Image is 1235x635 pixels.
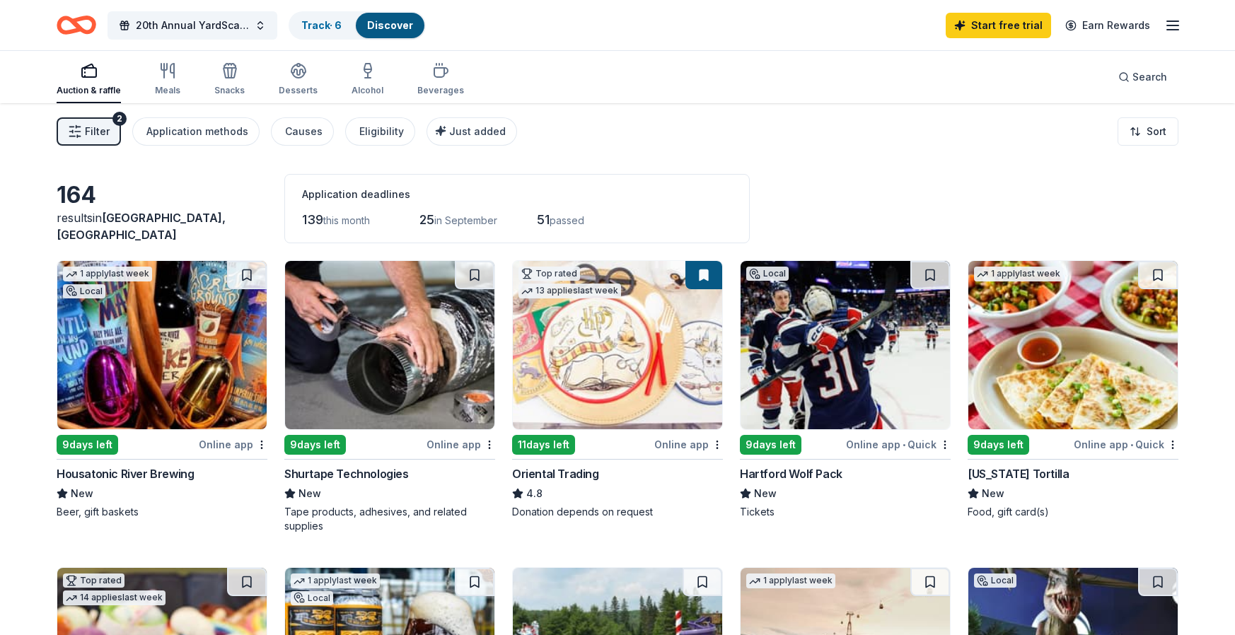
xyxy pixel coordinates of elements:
[417,57,464,103] button: Beverages
[367,19,413,31] a: Discover
[298,485,321,502] span: New
[57,211,226,242] span: in
[284,465,409,482] div: Shurtape Technologies
[741,261,950,429] img: Image for Hartford Wolf Pack
[434,214,497,226] span: in September
[57,181,267,209] div: 164
[57,505,267,519] div: Beer, gift baskets
[63,573,124,588] div: Top rated
[285,261,494,429] img: Image for Shurtape Technologies
[1118,117,1178,146] button: Sort
[214,57,245,103] button: Snacks
[846,436,951,453] div: Online app Quick
[285,123,323,140] div: Causes
[946,13,1051,38] a: Start free trial
[968,435,1029,455] div: 9 days left
[746,267,789,281] div: Local
[427,436,495,453] div: Online app
[740,435,801,455] div: 9 days left
[155,85,180,96] div: Meals
[512,435,575,455] div: 11 days left
[512,505,723,519] div: Donation depends on request
[419,212,434,227] span: 25
[417,85,464,96] div: Beverages
[57,85,121,96] div: Auction & raffle
[512,260,723,519] a: Image for Oriental TradingTop rated13 applieslast week11days leftOnline appOriental Trading4.8Don...
[155,57,180,103] button: Meals
[291,591,333,605] div: Local
[136,17,249,34] span: 20th Annual YardScapes Quad-Am Golf Classic
[968,505,1178,519] div: Food, gift card(s)
[550,214,584,226] span: passed
[974,267,1063,281] div: 1 apply last week
[57,211,226,242] span: [GEOGRAPHIC_DATA], [GEOGRAPHIC_DATA]
[271,117,334,146] button: Causes
[537,212,550,227] span: 51
[982,485,1004,502] span: New
[513,261,722,429] img: Image for Oriental Trading
[740,260,951,519] a: Image for Hartford Wolf PackLocal9days leftOnline app•QuickHartford Wolf PackNewTickets
[279,57,318,103] button: Desserts
[284,505,495,533] div: Tape products, adhesives, and related supplies
[427,117,517,146] button: Just added
[214,85,245,96] div: Snacks
[108,11,277,40] button: 20th Annual YardScapes Quad-Am Golf Classic
[132,117,260,146] button: Application methods
[291,573,380,588] div: 1 apply last week
[112,112,127,126] div: 2
[284,435,346,455] div: 9 days left
[279,85,318,96] div: Desserts
[968,261,1178,429] img: Image for California Tortilla
[57,261,267,429] img: Image for Housatonic River Brewing
[63,267,152,281] div: 1 apply last week
[289,11,426,40] button: Track· 6Discover
[71,485,93,502] span: New
[323,214,370,226] span: this month
[199,436,267,453] div: Online app
[746,573,835,588] div: 1 apply last week
[1130,439,1133,450] span: •
[359,123,404,140] div: Eligibility
[85,123,110,140] span: Filter
[57,57,121,103] button: Auction & raffle
[345,117,415,146] button: Eligibility
[57,117,121,146] button: Filter2
[352,57,383,103] button: Alcohol
[1132,69,1167,86] span: Search
[284,260,495,533] a: Image for Shurtape Technologies9days leftOnline appShurtape TechnologiesNewTape products, adhesiv...
[57,8,96,42] a: Home
[302,186,732,203] div: Application deadlines
[57,435,118,455] div: 9 days left
[1074,436,1178,453] div: Online app Quick
[146,123,248,140] div: Application methods
[740,505,951,519] div: Tickets
[57,209,267,243] div: results
[352,85,383,96] div: Alcohol
[63,590,166,605] div: 14 applies last week
[302,212,323,227] span: 139
[974,573,1016,588] div: Local
[526,485,543,502] span: 4.8
[301,19,342,31] a: Track· 6
[968,465,1069,482] div: [US_STATE] Tortilla
[903,439,905,450] span: •
[754,485,777,502] span: New
[968,260,1178,519] a: Image for California Tortilla1 applylast week9days leftOnline app•Quick[US_STATE] TortillaNewFood...
[57,465,194,482] div: Housatonic River Brewing
[1147,123,1166,140] span: Sort
[1107,63,1178,91] button: Search
[518,267,580,281] div: Top rated
[654,436,723,453] div: Online app
[57,260,267,519] a: Image for Housatonic River Brewing1 applylast weekLocal9days leftOnline appHousatonic River Brewi...
[1057,13,1159,38] a: Earn Rewards
[63,284,105,298] div: Local
[449,125,506,137] span: Just added
[518,284,621,298] div: 13 applies last week
[512,465,599,482] div: Oriental Trading
[740,465,842,482] div: Hartford Wolf Pack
